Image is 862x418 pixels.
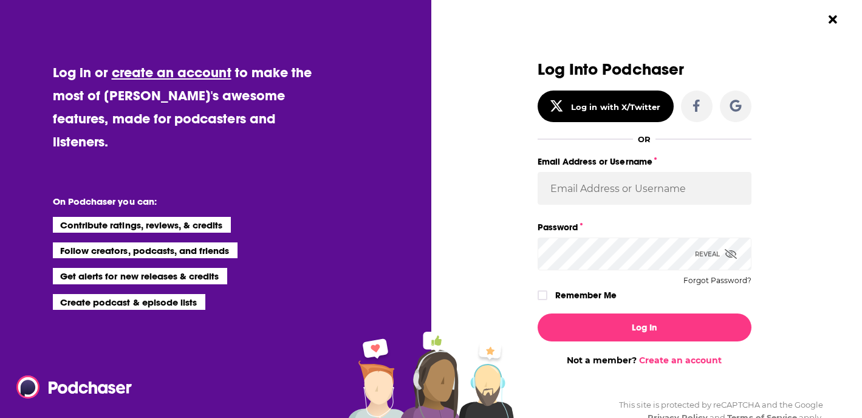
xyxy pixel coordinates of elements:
[538,355,751,366] div: Not a member?
[53,196,296,207] li: On Podchaser you can:
[638,134,651,144] div: OR
[695,238,737,270] div: Reveal
[112,64,231,81] a: create an account
[538,61,751,78] h3: Log Into Podchaser
[538,313,751,341] button: Log In
[571,102,660,112] div: Log in with X/Twitter
[53,217,231,233] li: Contribute ratings, reviews, & credits
[538,91,674,122] button: Log in with X/Twitter
[16,375,133,399] img: Podchaser - Follow, Share and Rate Podcasts
[53,294,205,310] li: Create podcast & episode lists
[538,154,751,170] label: Email Address or Username
[821,8,844,31] button: Close Button
[538,172,751,205] input: Email Address or Username
[538,219,751,235] label: Password
[53,242,238,258] li: Follow creators, podcasts, and friends
[639,355,722,366] a: Create an account
[555,287,617,303] label: Remember Me
[16,375,123,399] a: Podchaser - Follow, Share and Rate Podcasts
[683,276,751,285] button: Forgot Password?
[53,268,227,284] li: Get alerts for new releases & credits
